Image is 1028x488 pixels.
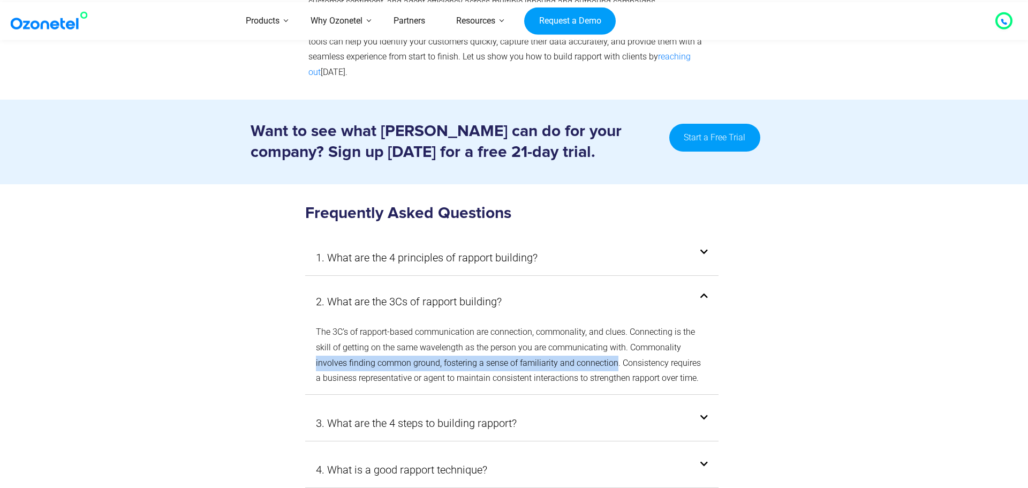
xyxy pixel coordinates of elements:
[305,203,719,224] h3: Frequently Asked Questions
[669,124,760,152] a: Start a Free Trial
[316,460,487,479] a: 4. What is a good rapport technique?
[305,240,719,275] div: 1. What are the 4 principles of rapport building?
[230,2,295,40] a: Products
[316,325,708,386] p: The 3C’s of rapport-based communication are connection, commonality, and clues. Connecting is the...
[305,317,719,394] div: 2. What are the 3Cs of rapport building?
[305,287,719,317] div: 2. What are the 3Cs of rapport building?
[441,2,511,40] a: Resources
[524,7,616,35] a: Request a Demo
[251,121,659,163] h3: Want to see what [PERSON_NAME] can do for your company? Sign up [DATE] for a free 21-day trial.
[305,452,719,487] div: 4. What is a good rapport technique?
[295,2,378,40] a: Why Ozonetel
[316,414,517,433] a: 3. What are the 4 steps to building rapport?
[316,292,502,311] a: 2. What are the 3Cs of rapport building?
[316,248,538,267] a: 1. What are the 4 principles of rapport building?
[378,2,441,40] a: Partners
[305,406,719,441] div: 3. What are the 4 steps to building rapport?
[308,19,715,80] p: Founded in [DATE], Ozonetel is a pioneering provider of cloud-based contact center solutions. Our...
